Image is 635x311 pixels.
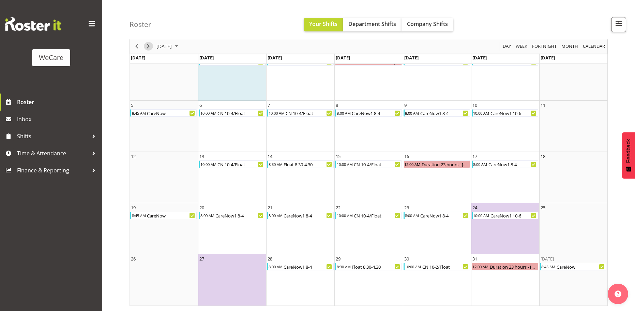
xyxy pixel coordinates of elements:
td: Sunday, October 12, 2025 [130,152,198,203]
td: Thursday, October 2, 2025 [403,50,471,101]
span: [DATE] [404,55,419,61]
div: 8:45 AM [131,110,146,116]
div: Duration 23 hours - Ashley Mendoza Begin From Friday, October 31, 2025 at 12:00:00 AM GMT+13:00 E... [472,263,538,270]
td: Thursday, October 9, 2025 [403,101,471,152]
td: Wednesday, October 8, 2025 [334,101,403,152]
div: CareNow1 8-4 [283,263,333,270]
div: CareNow [146,110,196,116]
div: 19 [131,204,136,211]
div: 8 [336,102,338,109]
div: 5 [131,102,133,109]
span: [DATE] [156,42,172,51]
div: CareNow1 8-4 [215,212,265,219]
div: 23 [404,204,409,211]
td: Thursday, October 23, 2025 [403,203,471,254]
div: 28 [268,255,272,262]
td: Saturday, October 18, 2025 [539,152,607,203]
button: Fortnight [531,42,558,51]
button: Company Shifts [402,18,453,31]
td: Monday, October 27, 2025 [198,254,266,306]
div: of October 2025 [130,24,608,306]
td: Wednesday, October 22, 2025 [334,203,403,254]
div: previous period [131,39,142,54]
div: CN 10-4/Float Begin From Monday, October 13, 2025 at 10:00:00 AM GMT+13:00 Ends At Monday, Octobe... [199,160,265,168]
div: CareNow1 10-6 [490,110,538,116]
button: Feedback - Show survey [622,132,635,179]
span: Department Shifts [348,20,396,28]
div: 8:00 AM [336,110,351,116]
div: 8:45 AM [541,263,556,270]
div: CareNow1 8-4 Begin From Thursday, October 23, 2025 at 8:00:00 AM GMT+13:00 Ends At Thursday, Octo... [404,212,470,219]
div: 18 [541,153,545,160]
td: Thursday, October 16, 2025 [403,152,471,203]
div: Float 8.30-4.30 Begin From Tuesday, October 14, 2025 at 8:30:00 AM GMT+13:00 Ends At Tuesday, Oct... [267,160,333,168]
div: 10:00 AM [473,212,490,219]
div: CN 10-4/Float Begin From Monday, October 6, 2025 at 10:00:00 AM GMT+13:00 Ends At Monday, October... [199,109,265,117]
td: Saturday, November 1, 2025 [539,254,607,306]
td: Tuesday, October 14, 2025 [266,152,334,203]
div: CareNow1 8-4 Begin From Friday, October 17, 2025 at 8:00:00 AM GMT+13:00 Ends At Friday, October ... [472,160,538,168]
div: 8:00 AM [268,212,283,219]
td: Saturday, October 11, 2025 [539,101,607,152]
td: Thursday, October 30, 2025 [403,254,471,306]
span: Time & Attendance [17,148,89,158]
span: Day [502,42,512,51]
div: 7 [268,102,270,109]
div: 21 [268,204,272,211]
td: Tuesday, October 7, 2025 [266,101,334,152]
div: 16 [404,153,409,160]
td: Wednesday, October 29, 2025 [334,254,403,306]
div: 14 [268,153,272,160]
span: Inbox [17,114,99,124]
div: next period [142,39,154,54]
div: 15 [336,153,341,160]
div: CareNow1 10-6 [490,212,538,219]
span: [DATE] [131,55,145,61]
div: 22 [336,204,341,211]
div: 20 [199,204,204,211]
div: CareNow Begin From Saturday, November 1, 2025 at 8:45:00 AM GMT+13:00 Ends At Saturday, November ... [540,263,606,270]
td: Saturday, October 4, 2025 [539,50,607,101]
div: CN 10-2/Float [422,263,470,270]
span: Finance & Reporting [17,165,89,175]
div: 10:00 AM [336,212,353,219]
div: Duration 23 hours - [PERSON_NAME] [489,263,538,270]
td: Monday, October 20, 2025 [198,203,266,254]
div: 8:00 AM [405,110,420,116]
table: of October 2025 [130,50,607,306]
td: Wednesday, October 1, 2025 [334,50,403,101]
div: 8:45 AM [131,212,146,219]
td: Tuesday, September 30, 2025 [266,50,334,101]
div: 10:00 AM [336,161,353,168]
div: 12 [131,153,136,160]
td: Friday, October 3, 2025 [471,50,539,101]
td: Sunday, October 5, 2025 [130,101,198,152]
div: CareNow1 10-6 Begin From Friday, October 10, 2025 at 10:00:00 AM GMT+13:00 Ends At Friday, Octobe... [472,109,538,117]
div: CareNow1 8-4 [420,110,470,116]
span: Fortnight [531,42,557,51]
div: 27 [199,255,204,262]
button: Timeline Month [560,42,579,51]
div: 9 [404,102,407,109]
td: Monday, October 13, 2025 [198,152,266,203]
div: 12:00 AM [472,263,489,270]
div: 10 [472,102,477,109]
button: Month [582,42,606,51]
div: 11 [541,102,545,109]
div: Float 8.30-4.30 [283,161,333,168]
div: CareNow1 8-4 [351,110,401,116]
div: Float 8.30-4.30 [351,263,401,270]
button: Filter Shifts [611,17,626,32]
h4: Roster [130,20,151,28]
span: Feedback [625,139,632,163]
button: Next [144,42,153,51]
div: CareNow [146,212,196,219]
td: Sunday, October 26, 2025 [130,254,198,306]
div: 13 [199,153,204,160]
div: 10:00 AM [473,110,490,116]
td: Friday, October 24, 2025 [471,203,539,254]
span: Month [561,42,579,51]
div: 10:00 AM [405,263,422,270]
div: 10:00 AM [200,110,217,116]
button: Timeline Day [502,42,512,51]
